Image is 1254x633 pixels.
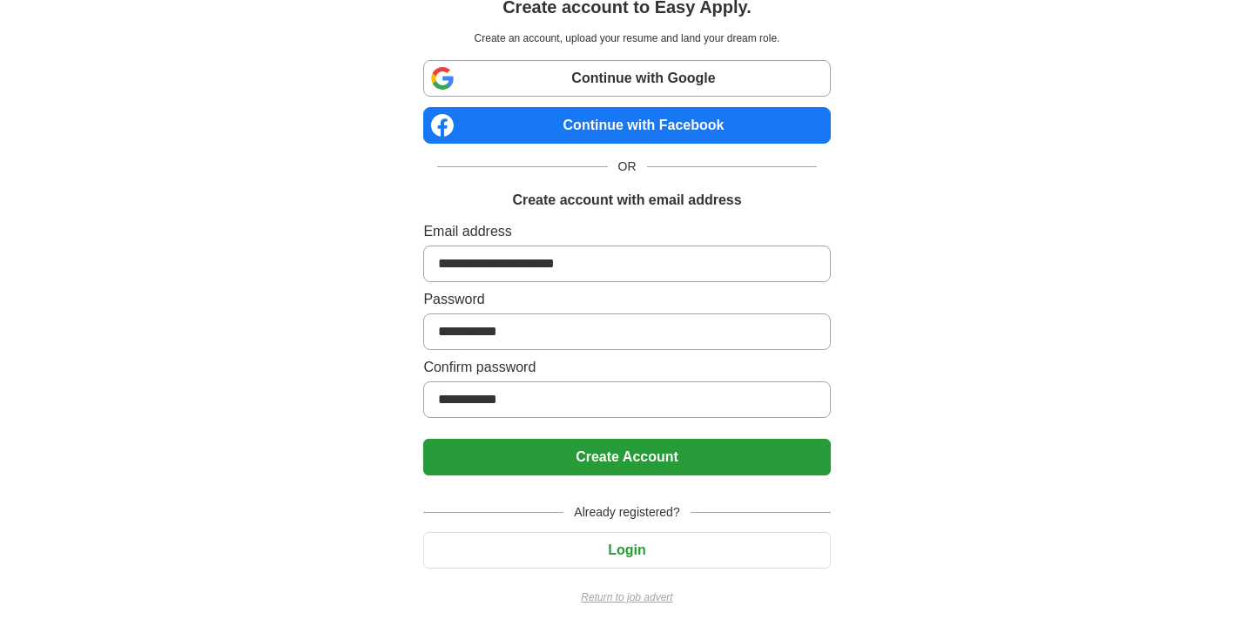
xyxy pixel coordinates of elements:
span: Already registered? [563,503,690,522]
a: Login [423,542,830,557]
a: Return to job advert [423,589,830,605]
a: Continue with Facebook [423,107,830,144]
label: Email address [423,221,830,242]
label: Confirm password [423,357,830,378]
span: OR [608,158,647,176]
h1: Create account with email address [512,190,741,211]
button: Create Account [423,439,830,475]
label: Password [423,289,830,310]
p: Create an account, upload your resume and land your dream role. [427,30,826,46]
a: Continue with Google [423,60,830,97]
button: Login [423,532,830,569]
